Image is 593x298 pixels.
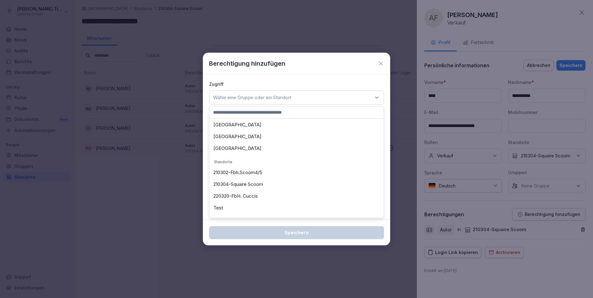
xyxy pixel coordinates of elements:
p: Wähle eine Gruppe oder ein Standort [213,94,291,101]
div: [GEOGRAPHIC_DATA] [211,131,382,142]
div: Speichern [214,229,379,236]
p: Berechtigung hinzufügen [209,59,285,68]
p: Zugriff [209,81,384,87]
div: [GEOGRAPHIC_DATA] [211,142,382,154]
p: Standorte [211,157,382,167]
div: 210304-Squaire Scoom [211,178,382,190]
div: 220320-FbH. Cuccis [211,190,382,202]
div: 210302-Fbh.Scoom4/5 [211,167,382,178]
button: Speichern [209,226,384,239]
div: [GEOGRAPHIC_DATA] [211,119,382,131]
div: Test [211,202,382,214]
